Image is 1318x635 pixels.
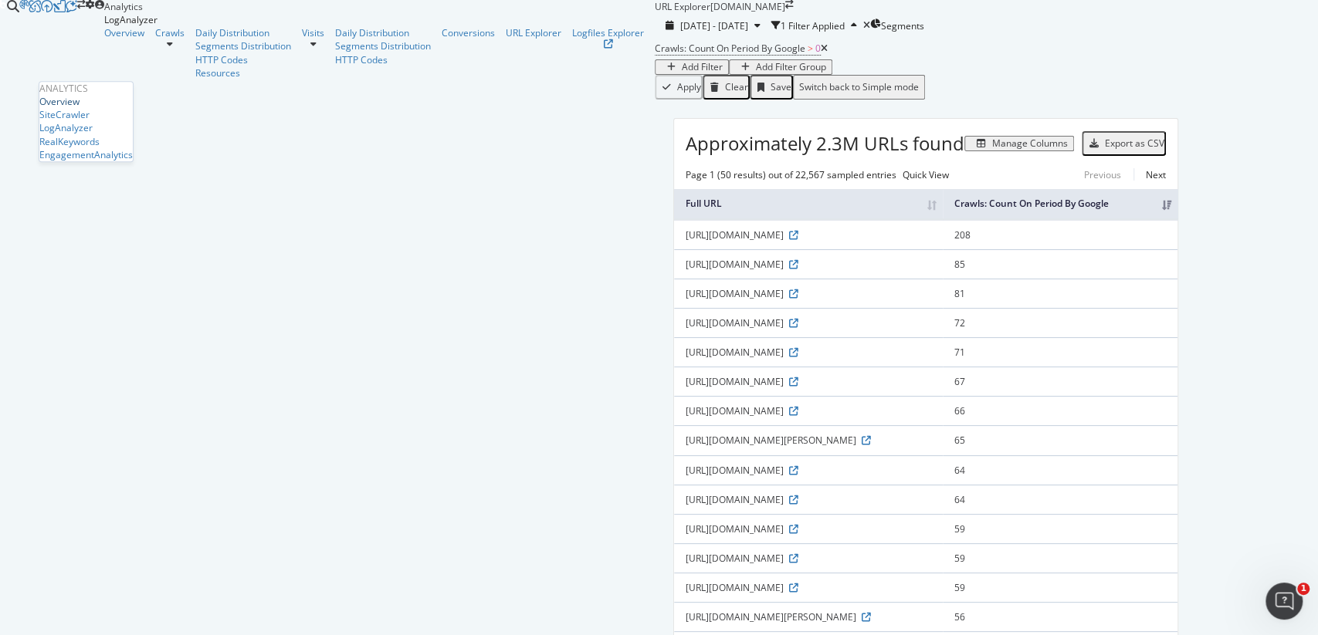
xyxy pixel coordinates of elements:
[1082,131,1166,156] button: Export as CSV
[1265,583,1303,620] iframe: Intercom live chat
[572,26,644,49] a: Logfiles Explorer
[195,26,291,39] a: Daily Distribution
[943,455,1177,485] td: 64
[870,13,924,38] button: Segments
[686,434,931,447] div: [URL][DOMAIN_NAME][PERSON_NAME]
[39,148,133,161] a: EngagementAnalytics
[881,19,924,32] span: Segments
[686,228,931,242] div: [URL][DOMAIN_NAME]
[943,189,1177,219] th: Crawls: Count On Period By Google: activate to sort column ascending
[703,75,750,100] button: Clear
[572,26,644,39] div: Logfiles Explorer
[655,42,805,55] span: Crawls: Count On Period By Google
[943,366,1177,396] td: 67
[655,59,729,75] button: Add Filter
[992,138,1068,149] div: Manage Columns
[335,26,431,39] a: Daily Distribution
[943,543,1177,573] td: 59
[686,522,931,535] div: [URL][DOMAIN_NAME]
[943,485,1177,514] td: 64
[686,375,931,388] div: [URL][DOMAIN_NAME]
[943,573,1177,602] td: 59
[799,82,919,93] div: Switch back to Simple mode
[793,75,925,100] button: Switch back to Simple mode
[39,82,133,95] div: Analytics
[1133,164,1166,186] a: Next
[686,346,931,359] div: [URL][DOMAIN_NAME]
[335,39,431,52] a: Segments Distribution
[335,53,431,66] a: HTTP Codes
[195,53,291,66] a: HTTP Codes
[756,62,826,73] div: Add Filter Group
[943,220,1177,249] td: 208
[964,136,1074,151] button: Manage Columns
[903,168,949,181] span: Quick View
[815,42,821,55] span: 0
[686,610,931,623] div: [URL][DOMAIN_NAME][PERSON_NAME]
[943,279,1177,308] td: 81
[686,287,931,300] div: [URL][DOMAIN_NAME]
[155,26,185,39] a: Crawls
[686,552,931,565] div: [URL][DOMAIN_NAME]
[39,109,90,122] a: SiteCrawler
[686,258,931,271] div: [URL][DOMAIN_NAME]
[1297,583,1310,595] span: 1
[1105,138,1164,149] div: Export as CSV
[686,404,931,417] div: [URL][DOMAIN_NAME]
[943,308,1177,337] td: 72
[943,425,1177,454] td: 65
[655,75,703,100] button: Apply
[680,19,748,32] span: [DATE] - [DATE]
[682,62,723,73] div: Add Filter
[771,13,863,38] button: 1 Filter Applied
[686,464,931,477] div: [URL][DOMAIN_NAME]
[808,42,813,55] span: >
[686,168,896,181] div: Page 1 (50 results) out of 22,567 sampled entries
[686,130,964,157] span: Approximately 2.3M URLs found
[750,75,793,100] button: Save
[903,168,949,181] div: neutral label
[195,39,291,52] a: Segments Distribution
[195,66,291,79] a: Resources
[943,396,1177,425] td: 66
[729,59,832,75] button: Add Filter Group
[686,581,931,594] div: [URL][DOMAIN_NAME]
[104,13,655,26] div: LogAnalyzer
[39,122,93,135] a: LogAnalyzer
[655,19,771,33] button: [DATE] - [DATE]
[781,19,845,32] div: 1 Filter Applied
[302,26,324,39] a: Visits
[686,316,931,329] div: [URL][DOMAIN_NAME]
[677,82,701,93] div: Apply
[943,514,1177,543] td: 59
[506,26,561,39] a: URL Explorer
[39,135,100,148] a: RealKeywords
[943,337,1177,366] td: 71
[771,82,791,93] div: Save
[686,493,931,506] div: [URL][DOMAIN_NAME]
[943,249,1177,279] td: 85
[943,602,1177,631] td: 56
[442,26,495,39] a: Conversions
[104,26,144,39] a: Overview
[39,95,80,108] a: Overview
[725,82,748,93] div: Clear
[863,21,870,30] div: times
